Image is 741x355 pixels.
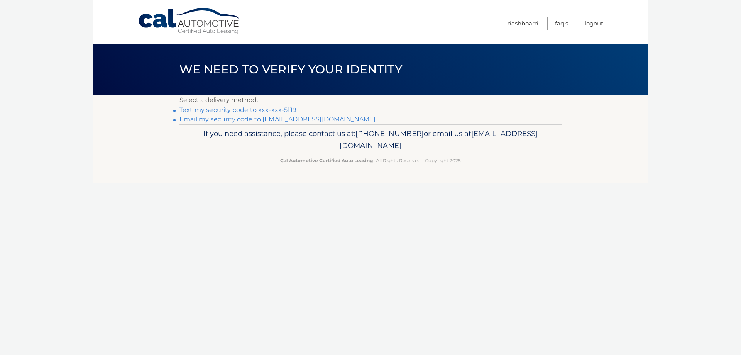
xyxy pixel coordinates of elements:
a: Email my security code to [EMAIL_ADDRESS][DOMAIN_NAME] [179,116,376,123]
a: Dashboard [508,17,538,30]
p: Select a delivery method: [179,95,562,105]
a: FAQ's [555,17,568,30]
strong: Cal Automotive Certified Auto Leasing [280,158,373,163]
a: Cal Automotive [138,8,242,35]
a: Logout [585,17,603,30]
p: If you need assistance, please contact us at: or email us at [184,127,557,152]
a: Text my security code to xxx-xxx-5119 [179,106,296,114]
span: We need to verify your identity [179,62,402,76]
span: [PHONE_NUMBER] [355,129,424,138]
p: - All Rights Reserved - Copyright 2025 [184,156,557,165]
